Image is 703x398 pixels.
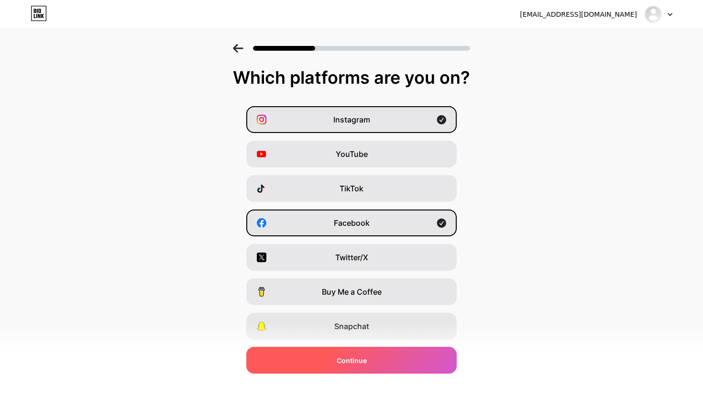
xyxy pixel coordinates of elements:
span: TikTok [340,183,363,194]
span: YouTube [336,148,368,160]
span: Facebook [334,217,370,229]
span: Twitter/X [335,252,368,263]
img: aimintap [644,5,662,23]
span: Buy Me a Coffee [322,286,382,298]
div: [EMAIL_ADDRESS][DOMAIN_NAME] [520,10,637,20]
span: Continue [337,355,367,365]
span: Snapchat [334,321,369,332]
div: Which platforms are you on? [10,68,693,87]
span: Instagram [333,114,370,125]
